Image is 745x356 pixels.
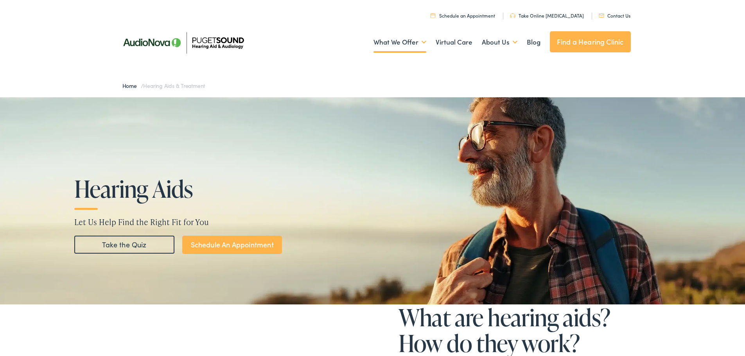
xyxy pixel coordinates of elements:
[143,82,205,89] span: Hearing Aids & Treatment
[599,12,630,19] a: Contact Us
[550,31,631,52] a: Find a Hearing Clinic
[74,216,671,228] p: Let Us Help Find the Right Fit for You
[510,13,515,18] img: utility icon
[182,236,282,254] a: Schedule An Appointment
[74,236,174,254] a: Take the Quiz
[431,13,435,18] img: utility icon
[482,28,517,57] a: About Us
[510,12,584,19] a: Take Online [MEDICAL_DATA]
[122,82,141,89] a: Home
[431,12,495,19] a: Schedule an Appointment
[599,14,604,18] img: utility icon
[527,28,540,57] a: Blog
[436,28,472,57] a: Virtual Care
[122,82,205,89] span: /
[373,28,426,57] a: What We Offer
[74,176,312,202] h1: Hearing Aids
